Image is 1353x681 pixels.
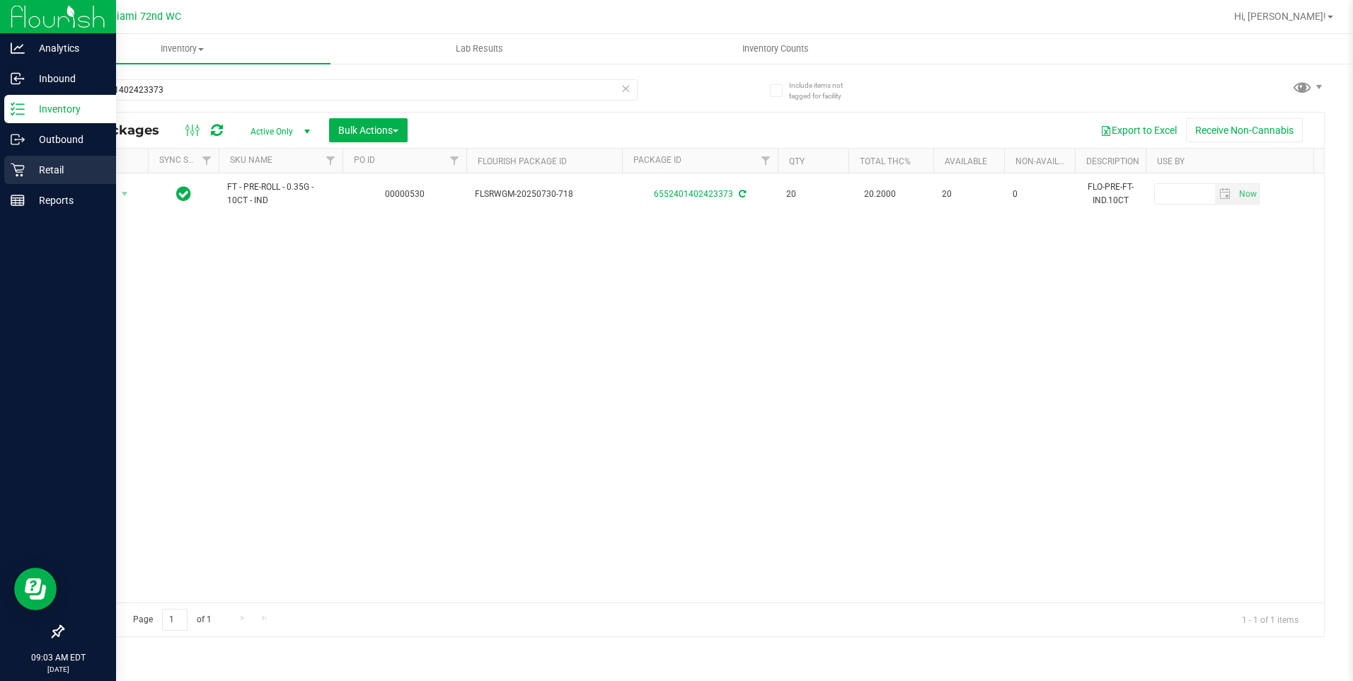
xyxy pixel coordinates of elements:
[385,189,425,199] a: 00000530
[62,79,638,101] input: Search Package ID, Item Name, SKU, Lot or Part Number...
[1083,179,1137,209] div: FLO-PRE-FT-IND.10CT
[1234,11,1326,22] span: Hi, [PERSON_NAME]!
[942,188,996,201] span: 20
[25,161,110,178] p: Retail
[945,156,987,166] a: Available
[74,122,173,138] span: All Packages
[628,34,924,64] a: Inventory Counts
[789,80,860,101] span: Include items not tagged for facility
[108,11,181,23] span: Miami 72nd WC
[354,155,375,165] a: PO ID
[319,149,342,173] a: Filter
[789,156,805,166] a: Qty
[1236,184,1260,205] span: Set Current date
[330,34,627,64] a: Lab Results
[34,34,330,64] a: Inventory
[1236,184,1259,204] span: select
[654,189,733,199] a: 6552401402423373
[11,41,25,55] inline-svg: Analytics
[227,181,334,207] span: FT - PRE-ROLL - 0.35G - 10CT - IND
[1086,156,1139,166] a: Description
[11,193,25,207] inline-svg: Reports
[25,131,110,148] p: Outbound
[11,102,25,116] inline-svg: Inventory
[1231,609,1310,630] span: 1 - 1 of 1 items
[116,184,134,204] span: select
[162,609,188,631] input: 1
[478,156,567,166] a: Flourish Package ID
[437,42,522,55] span: Lab Results
[737,189,746,199] span: Sync from Compliance System
[6,651,110,664] p: 09:03 AM EDT
[1091,118,1186,142] button: Export to Excel
[34,42,330,55] span: Inventory
[176,184,191,204] span: In Sync
[621,79,631,98] span: Clear
[230,155,272,165] a: SKU Name
[1013,188,1066,201] span: 0
[121,609,223,631] span: Page of 1
[25,192,110,209] p: Reports
[329,118,408,142] button: Bulk Actions
[475,188,614,201] span: FLSRWGM-20250730-718
[11,132,25,147] inline-svg: Outbound
[11,71,25,86] inline-svg: Inbound
[11,163,25,177] inline-svg: Retail
[1015,156,1078,166] a: Non-Available
[1186,118,1303,142] button: Receive Non-Cannabis
[754,149,778,173] a: Filter
[633,155,681,165] a: Package ID
[860,156,911,166] a: Total THC%
[338,125,398,136] span: Bulk Actions
[786,188,840,201] span: 20
[25,101,110,118] p: Inventory
[857,184,903,205] span: 20.2000
[6,664,110,675] p: [DATE]
[1215,184,1236,204] span: select
[14,568,57,610] iframe: Resource center
[25,70,110,87] p: Inbound
[159,155,214,165] a: Sync Status
[723,42,828,55] span: Inventory Counts
[195,149,219,173] a: Filter
[1157,156,1185,166] a: Use By
[443,149,466,173] a: Filter
[25,40,110,57] p: Analytics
